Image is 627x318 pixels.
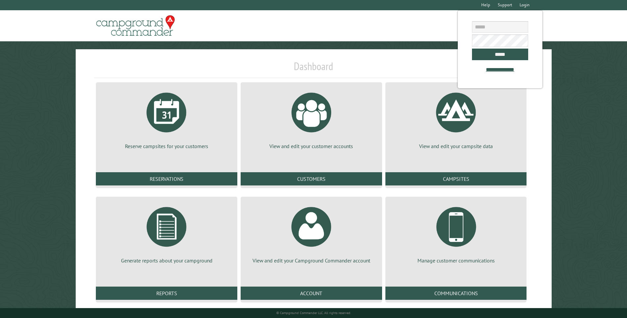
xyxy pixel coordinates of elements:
[241,287,382,300] a: Account
[393,202,519,264] a: Manage customer communications
[96,172,237,185] a: Reservations
[249,257,374,264] p: View and edit your Campground Commander account
[385,287,527,300] a: Communications
[393,257,519,264] p: Manage customer communications
[249,202,374,264] a: View and edit your Campground Commander account
[104,257,229,264] p: Generate reports about your campground
[104,202,229,264] a: Generate reports about your campground
[393,88,519,150] a: View and edit your campsite data
[104,142,229,150] p: Reserve campsites for your customers
[393,142,519,150] p: View and edit your campsite data
[96,287,237,300] a: Reports
[249,142,374,150] p: View and edit your customer accounts
[249,88,374,150] a: View and edit your customer accounts
[241,172,382,185] a: Customers
[104,88,229,150] a: Reserve campsites for your customers
[385,172,527,185] a: Campsites
[94,13,177,39] img: Campground Commander
[94,60,532,78] h1: Dashboard
[276,311,351,315] small: © Campground Commander LLC. All rights reserved.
